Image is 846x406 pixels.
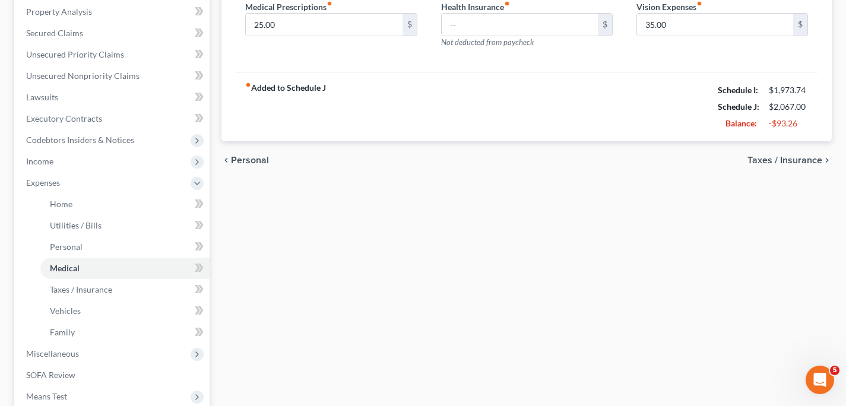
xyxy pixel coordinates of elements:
a: Taxes / Insurance [40,279,210,300]
a: Property Analysis [17,1,210,23]
input: -- [442,14,598,36]
label: Vision Expenses [636,1,702,13]
span: Codebtors Insiders & Notices [26,135,134,145]
div: $ [793,14,807,36]
span: Personal [50,242,83,252]
a: Executory Contracts [17,108,210,129]
a: Secured Claims [17,23,210,44]
a: Personal [40,236,210,258]
div: $ [598,14,612,36]
iframe: Intercom live chat [806,366,834,394]
div: $1,973.74 [769,84,808,96]
span: Utilities / Bills [50,220,102,230]
i: fiber_manual_record [245,82,251,88]
div: $2,067.00 [769,101,808,113]
span: Home [50,199,72,209]
label: Health Insurance [441,1,510,13]
i: chevron_right [822,156,832,165]
strong: Schedule I: [718,85,758,95]
span: Miscellaneous [26,348,79,359]
span: Unsecured Nonpriority Claims [26,71,140,81]
div: -$93.26 [769,118,808,129]
span: Expenses [26,177,60,188]
a: Medical [40,258,210,279]
strong: Balance: [725,118,757,128]
span: Executory Contracts [26,113,102,123]
span: SOFA Review [26,370,75,380]
span: Lawsuits [26,92,58,102]
button: Taxes / Insurance chevron_right [747,156,832,165]
i: fiber_manual_record [696,1,702,7]
span: Personal [231,156,269,165]
span: Secured Claims [26,28,83,38]
span: Income [26,156,53,166]
a: Vehicles [40,300,210,322]
input: -- [637,14,793,36]
span: Taxes / Insurance [747,156,822,165]
span: Not deducted from paycheck [441,37,534,47]
input: -- [246,14,402,36]
button: chevron_left Personal [221,156,269,165]
i: fiber_manual_record [504,1,510,7]
a: Unsecured Nonpriority Claims [17,65,210,87]
span: Means Test [26,391,67,401]
i: fiber_manual_record [327,1,332,7]
span: Vehicles [50,306,81,316]
span: Family [50,327,75,337]
strong: Added to Schedule J [245,82,326,132]
a: Unsecured Priority Claims [17,44,210,65]
strong: Schedule J: [718,101,759,112]
span: 5 [830,366,839,375]
span: Property Analysis [26,7,92,17]
span: Unsecured Priority Claims [26,49,124,59]
div: $ [403,14,417,36]
a: Family [40,322,210,343]
span: Taxes / Insurance [50,284,112,294]
i: chevron_left [221,156,231,165]
a: Utilities / Bills [40,215,210,236]
a: Home [40,194,210,215]
a: Lawsuits [17,87,210,108]
label: Medical Prescriptions [245,1,332,13]
a: SOFA Review [17,364,210,386]
span: Medical [50,263,80,273]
